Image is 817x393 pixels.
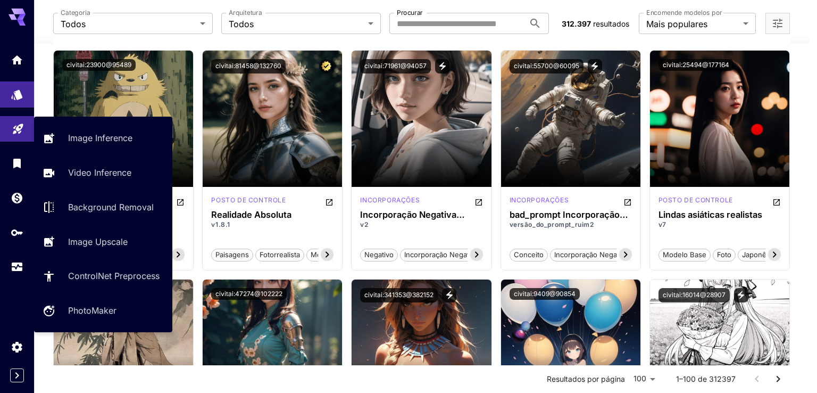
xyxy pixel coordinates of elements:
[742,250,770,259] font: japonês
[325,195,334,208] button: Abrir no CivitAI
[11,226,23,239] div: Chaves de API
[34,160,172,186] a: Video Inference
[360,209,472,230] font: Incorporação Negativa Rápida (+ FastNegativeV2)
[11,153,23,167] div: Biblioteca
[61,9,90,17] font: Categoria
[215,250,249,259] font: paisagens
[68,132,132,144] p: Image Inference
[510,196,569,204] font: incorporações
[514,62,579,70] font: civitai:55700@60095
[646,9,722,17] font: Encomende modelos por
[646,19,707,29] font: Mais populares
[364,62,427,70] font: civitai:71961@94057
[514,290,576,298] font: civitai:9409@90854
[633,374,646,383] font: 100
[215,62,281,70] font: civitai:81458@132760
[211,210,334,220] div: Realidade Absoluta
[319,59,334,73] button: Modelo certificado – verificado para melhor desempenho e inclui uma licença comercial.
[510,195,569,208] div: DP 1,5
[514,250,544,259] font: conceito
[311,250,354,259] font: modelo base
[593,19,629,28] font: resultados
[442,288,456,302] button: Ver palavras-gatilho
[676,374,736,383] font: 1–100 de 312397
[360,220,368,228] font: v2
[510,220,594,228] font: versão_do_prompt_ruim2
[768,369,789,390] button: Ir para a próxima página
[176,195,185,208] button: Abrir no CivitAI
[663,61,729,69] font: civitai:25494@177164
[554,250,628,259] font: incorporação negativa
[61,19,86,29] font: Todos
[211,220,230,228] font: v1.8.1
[11,257,23,270] div: Uso
[397,9,423,17] font: Procurar
[658,195,733,208] div: DP 1,5
[34,125,172,151] a: Image Inference
[771,17,784,30] button: Abrir mais filtros
[211,195,286,208] div: DP 1,5
[10,369,24,382] button: Expandir barra lateral
[588,59,602,73] button: Ver palavras-gatilho
[404,250,478,259] font: incorporação negativa
[68,269,160,282] p: ControlNet Preprocess
[360,210,482,220] div: Incorporação Negativa Rápida (+ FastNegativeV2)
[211,196,286,204] font: posto de controle
[364,291,433,299] font: civitai:341353@382152
[658,209,762,220] font: Lindas asiáticas realistas
[623,195,632,208] button: Abrir no CivitAI
[663,291,726,299] font: civitai:16014@28907
[12,119,24,132] div: Parque infantil
[260,250,300,259] font: fotorrealista
[11,50,23,63] div: Lar
[11,188,23,201] div: Carteira
[66,61,131,69] font: civitai:23900@95489
[360,196,420,204] font: incorporações
[734,288,748,302] button: Ver palavras-gatilho
[34,298,172,324] a: PhotoMaker
[68,166,131,179] p: Video Inference
[717,250,731,259] font: foto
[360,195,420,208] div: DP 1,5
[68,304,116,317] p: PhotoMaker
[229,19,254,29] font: Todos
[211,209,291,220] font: Realidade Absoluta
[658,220,666,228] font: v7
[11,340,23,354] div: Configurações
[658,196,733,204] font: posto de controle
[11,85,23,98] div: Modelos
[772,195,781,208] button: Abrir no CivitAI
[510,210,632,220] div: bad_prompt Incorporação Negativa
[68,235,128,248] p: Image Upscale
[68,201,154,214] p: Background Removal
[364,250,394,259] font: negativo
[229,9,262,17] font: Arquitetura
[562,19,591,28] font: 312.397
[663,250,706,259] font: modelo base
[658,210,781,220] div: Lindas asiáticas realistas
[34,228,172,255] a: Image Upscale
[547,374,625,383] font: Resultados por página
[215,290,282,298] font: civitai:47274@102222
[435,59,449,73] button: Ver palavras-gatilho
[34,194,172,220] a: Background Removal
[474,195,483,208] button: Abrir no CivitAI
[34,263,172,289] a: ControlNet Preprocess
